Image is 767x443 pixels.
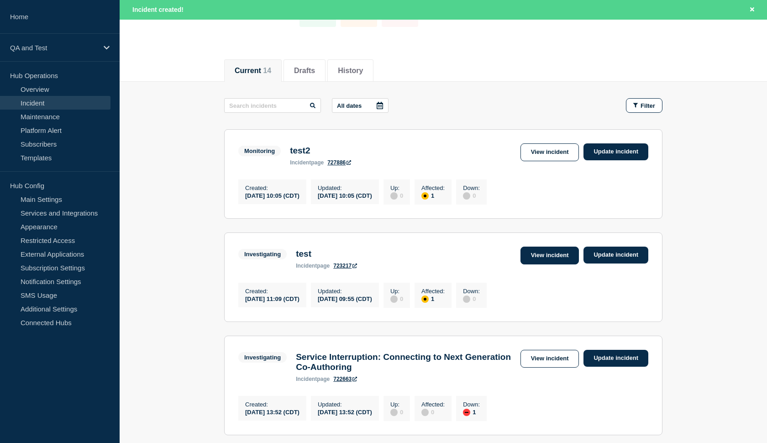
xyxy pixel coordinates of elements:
p: Down : [463,401,480,408]
a: Update incident [583,350,648,367]
span: incident [296,263,317,269]
div: down [463,409,470,416]
div: [DATE] 10:05 (CDT) [318,191,372,199]
div: affected [421,295,429,303]
span: incident [290,159,311,166]
div: [DATE] 13:52 (CDT) [245,408,299,416]
div: 0 [421,408,445,416]
span: Monitoring [238,146,281,156]
div: disabled [463,192,470,200]
p: Created : [245,288,299,295]
a: 727886 [327,159,351,166]
p: Up : [390,288,403,295]
p: Up : [390,185,403,191]
p: page [296,263,330,269]
div: disabled [390,295,398,303]
p: Updated : [318,288,372,295]
div: 1 [463,408,480,416]
p: page [296,376,330,382]
p: Down : [463,185,480,191]
h3: test2 [290,146,351,156]
p: Up : [390,401,403,408]
a: View incident [520,143,579,161]
div: [DATE] 11:09 (CDT) [245,295,299,302]
div: 1 [421,295,445,303]
p: Down : [463,288,480,295]
span: Investigating [238,249,287,259]
a: Update incident [583,143,648,160]
button: Close banner [746,5,758,15]
div: 0 [390,408,403,416]
div: disabled [390,192,398,200]
div: [DATE] 09:55 (CDT) [318,295,372,302]
p: Affected : [421,401,445,408]
div: [DATE] 10:05 (CDT) [245,191,299,199]
p: Updated : [318,401,372,408]
button: Filter [626,98,662,113]
div: disabled [463,295,470,303]
div: affected [421,192,429,200]
p: Affected : [421,185,445,191]
p: Created : [245,401,299,408]
input: Search incidents [224,98,321,113]
a: 723217 [333,263,357,269]
h3: test [296,249,357,259]
button: Drafts [294,67,315,75]
button: History [338,67,363,75]
button: Current 14 [235,67,271,75]
a: View incident [520,247,579,264]
a: Update incident [583,247,648,264]
div: 1 [421,191,445,200]
span: incident [296,376,317,382]
a: 722663 [333,376,357,382]
a: View incident [520,350,579,368]
div: 0 [463,295,480,303]
p: Created : [245,185,299,191]
span: 14 [263,67,271,74]
span: Incident created! [132,6,184,13]
p: page [290,159,324,166]
span: Investigating [238,352,287,363]
div: 0 [463,191,480,200]
div: disabled [421,409,429,416]
p: All dates [337,102,362,109]
p: Updated : [318,185,372,191]
span: Filter [641,102,655,109]
p: QA and Test [10,44,98,52]
div: 0 [390,295,403,303]
div: [DATE] 13:52 (CDT) [318,408,372,416]
div: disabled [390,409,398,416]
p: Affected : [421,288,445,295]
h3: Service Interruption: Connecting to Next Generation Co-Authoring [296,352,515,372]
button: All dates [332,98,389,113]
div: 0 [390,191,403,200]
